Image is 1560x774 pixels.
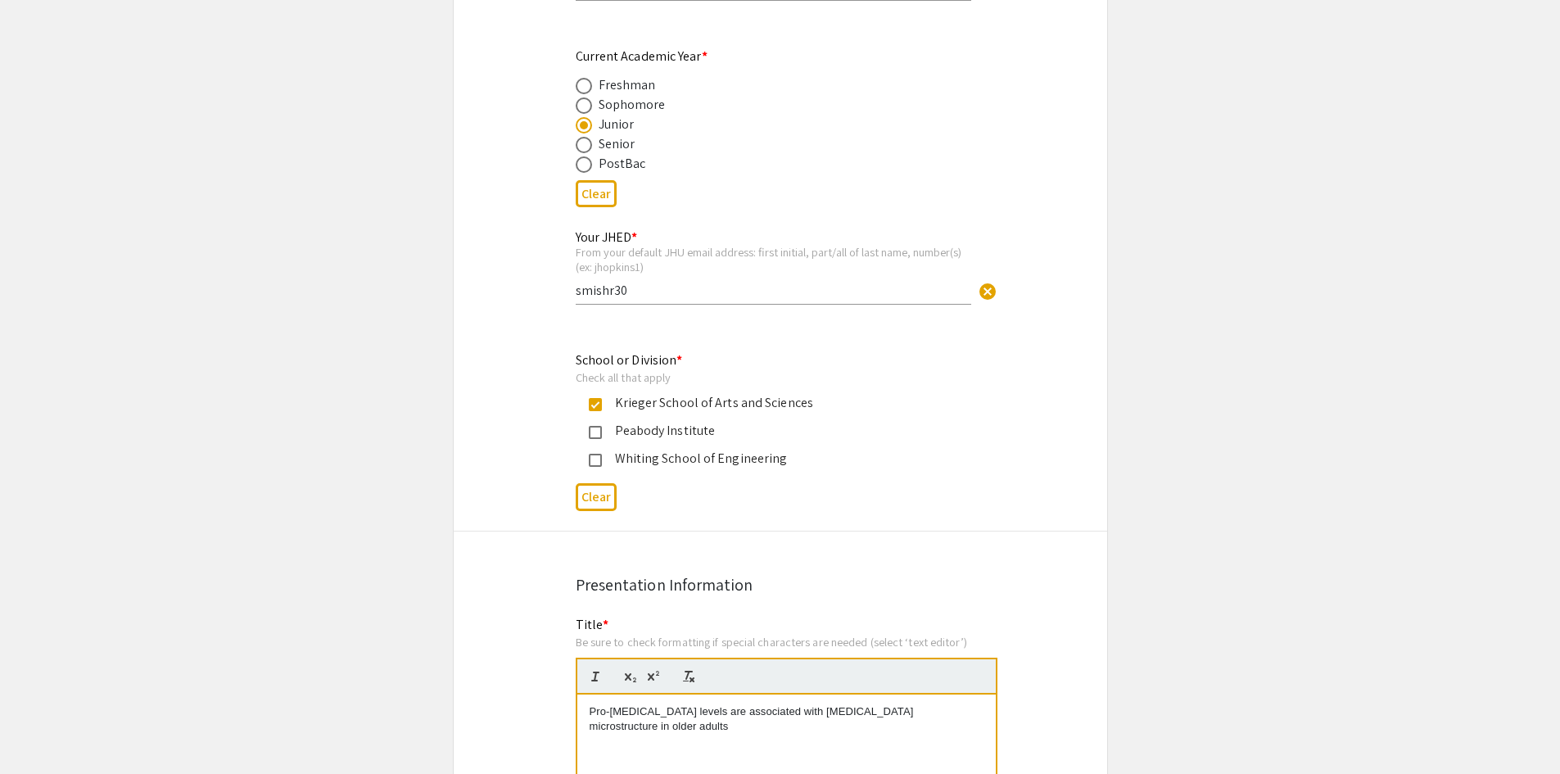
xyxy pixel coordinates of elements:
mat-label: Title [576,616,609,633]
div: Presentation Information [576,573,985,597]
div: Junior [599,115,635,134]
mat-label: Your JHED [576,229,637,246]
span: cancel [978,282,997,301]
div: Whiting School of Engineering [602,449,946,468]
div: PostBac [599,154,646,174]
div: Sophomore [599,95,666,115]
button: Clear [971,274,1004,307]
div: Freshman [599,75,656,95]
iframe: Chat [12,700,70,762]
div: Check all that apply [576,370,959,385]
mat-label: School or Division [576,351,683,369]
button: Clear [576,483,617,510]
p: Pro-[MEDICAL_DATA] levels are associated with [MEDICAL_DATA] microstructure in older adults [590,704,983,735]
button: Clear [576,180,617,207]
div: From your default JHU email address: first initial, part/all of last name, number(s) (ex: jhopkins1) [576,245,971,274]
input: Type Here [576,282,971,299]
div: Peabody Institute [602,421,946,441]
div: Krieger School of Arts and Sciences [602,393,946,413]
div: Senior [599,134,635,154]
div: Be sure to check formatting if special characters are needed (select ‘text editor’) [576,635,997,650]
mat-label: Current Academic Year [576,48,708,65]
